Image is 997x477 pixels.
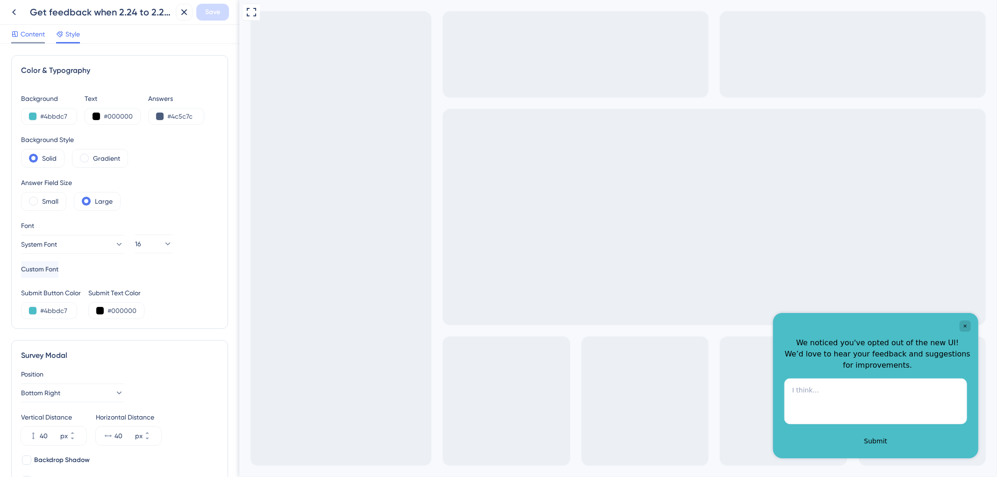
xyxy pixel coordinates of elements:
[144,427,161,436] button: px
[70,436,86,445] button: px
[534,313,739,458] iframe: UserGuiding Survey
[95,196,113,207] label: Large
[21,134,128,145] div: Background Style
[21,220,124,231] div: Font
[115,430,133,441] input: px
[60,430,68,441] div: px
[93,153,120,164] label: Gradient
[21,384,124,402] button: Bottom Right
[21,65,218,76] div: Color & Typography
[88,287,144,299] div: Submit Text Color
[21,350,218,361] div: Survey Modal
[21,235,124,254] button: System Font
[85,93,141,104] div: Text
[21,287,81,299] div: Submit Button Color
[96,412,161,423] div: Horizontal Distance
[21,387,60,399] span: Bottom Right
[148,93,204,104] div: Answers
[40,430,58,441] input: px
[21,239,57,250] span: System Font
[205,7,220,18] span: Save
[196,4,229,21] button: Save
[21,369,218,380] div: Position
[21,28,45,40] span: Content
[42,196,58,207] label: Small
[21,264,58,275] span: Custom Font
[135,430,143,441] div: px
[34,455,90,466] span: Backdrop Shadow
[135,235,172,253] button: 16
[42,153,57,164] label: Solid
[30,6,172,19] div: Get feedback when 2.24 to 2.23 is activated
[70,427,86,436] button: px
[65,28,80,40] span: Style
[21,412,86,423] div: Vertical Distance
[21,261,58,278] button: Custom Font
[144,436,161,445] button: px
[21,177,121,188] div: Answer Field Size
[135,238,141,249] span: 16
[21,93,77,104] div: Background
